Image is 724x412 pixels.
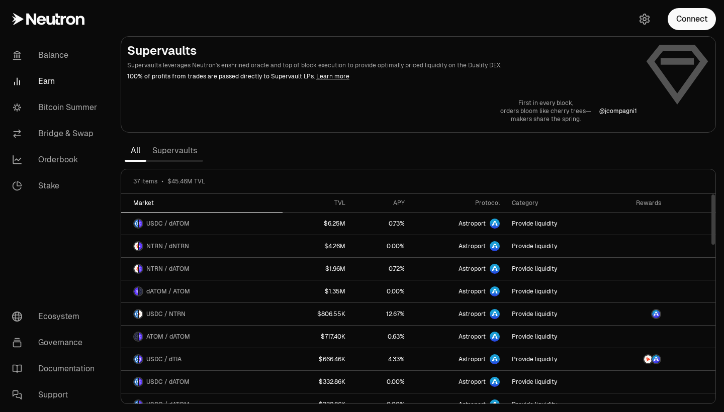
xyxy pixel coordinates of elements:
span: Astroport [459,287,486,295]
a: $6.25M [283,213,351,235]
a: Provide liquidity [506,348,604,370]
a: NTRN LogoASTRO Logo [604,348,667,370]
a: Astroport [411,371,506,393]
a: $332.86K [283,371,351,393]
a: All [125,141,146,161]
a: Provide liquidity [506,280,604,302]
a: 0.00% [351,235,411,257]
img: USDC Logo [134,378,138,386]
img: ASTRO Logo [652,310,660,318]
span: NTRN / dATOM [146,265,190,273]
img: USDC Logo [134,400,138,408]
img: ASTRO Logo [652,355,660,363]
a: Bridge & Swap [4,121,109,147]
p: @ jcompagni1 [599,107,637,115]
a: 0.72% [351,258,411,280]
span: 37 items [133,177,157,185]
a: Provide liquidity [506,303,604,325]
a: @jcompagni1 [599,107,637,115]
span: dATOM / ATOM [146,287,190,295]
span: Astroport [459,355,486,363]
img: dATOM Logo [139,220,142,228]
span: Astroport [459,310,486,318]
a: Astroport [411,258,506,280]
a: $806.55K [283,303,351,325]
img: NTRN Logo [134,265,138,273]
a: USDC LogoNTRN LogoUSDC / NTRN [121,303,283,325]
span: Astroport [459,220,486,228]
a: Astroport [411,280,506,302]
a: $666.46K [283,348,351,370]
img: NTRN Logo [134,242,138,250]
a: Provide liquidity [506,258,604,280]
div: TVL [289,199,345,207]
a: ATOM LogodATOM LogoATOM / dATOM [121,326,283,348]
div: Market [133,199,277,207]
a: Astroport [411,348,506,370]
img: dATOM Logo [139,333,142,341]
a: $1.35M [283,280,351,302]
span: USDC / dATOM [146,400,190,408]
a: dATOM LogoATOM LogodATOM / ATOM [121,280,283,302]
a: NTRN LogodNTRN LogoNTRN / dNTRN [121,235,283,257]
div: APY [357,199,405,207]
img: ATOM Logo [134,333,138,341]
a: Astroport [411,303,506,325]
a: USDC LogodATOM LogoUSDC / dATOM [121,213,283,235]
div: Category [512,199,598,207]
a: $717.40K [283,326,351,348]
a: Provide liquidity [506,235,604,257]
a: Provide liquidity [506,371,604,393]
span: NTRN / dNTRN [146,242,189,250]
a: 4.33% [351,348,411,370]
p: 100% of profits from trades are passed directly to Supervault LPs. [127,72,637,81]
span: $45.46M TVL [167,177,205,185]
a: First in every block,orders bloom like cherry trees—makers share the spring. [500,99,591,123]
img: dATOM Logo [139,265,142,273]
button: Connect [668,8,716,30]
span: Astroport [459,242,486,250]
img: NTRN Logo [644,355,652,363]
a: Stake [4,173,109,199]
a: Documentation [4,356,109,382]
a: 0.63% [351,326,411,348]
a: Bitcoin Summer [4,94,109,121]
span: USDC / dATOM [146,220,190,228]
a: Governance [4,330,109,356]
p: Supervaults leverages Neutron's enshrined oracle and top of block execution to provide optimally ... [127,61,637,70]
img: USDC Logo [134,220,138,228]
a: 0.73% [351,213,411,235]
a: Astroport [411,213,506,235]
a: 0.00% [351,371,411,393]
p: orders bloom like cherry trees— [500,107,591,115]
img: USDC Logo [134,355,138,363]
span: ATOM / dATOM [146,333,190,341]
a: USDC LogodATOM LogoUSDC / dATOM [121,371,283,393]
a: $1.96M [283,258,351,280]
a: USDC LogodTIA LogoUSDC / dTIA [121,348,283,370]
img: dTIA Logo [139,355,142,363]
p: First in every block, [500,99,591,107]
span: Astroport [459,333,486,341]
a: Learn more [316,72,349,80]
span: USDC / NTRN [146,310,186,318]
a: Provide liquidity [506,213,604,235]
div: Protocol [417,199,500,207]
a: Earn [4,68,109,94]
span: Astroport [459,265,486,273]
a: Astroport [411,326,506,348]
img: NTRN Logo [139,310,142,318]
img: USDC Logo [134,310,138,318]
a: 0.00% [351,280,411,302]
a: Balance [4,42,109,68]
a: Provide liquidity [506,326,604,348]
img: dNTRN Logo [139,242,142,250]
a: NTRN LogodATOM LogoNTRN / dATOM [121,258,283,280]
span: Astroport [459,400,486,408]
p: makers share the spring. [500,115,591,123]
img: dATOM Logo [134,287,138,295]
a: Astroport [411,235,506,257]
a: 12.67% [351,303,411,325]
img: ATOM Logo [139,287,142,295]
span: Astroport [459,378,486,386]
